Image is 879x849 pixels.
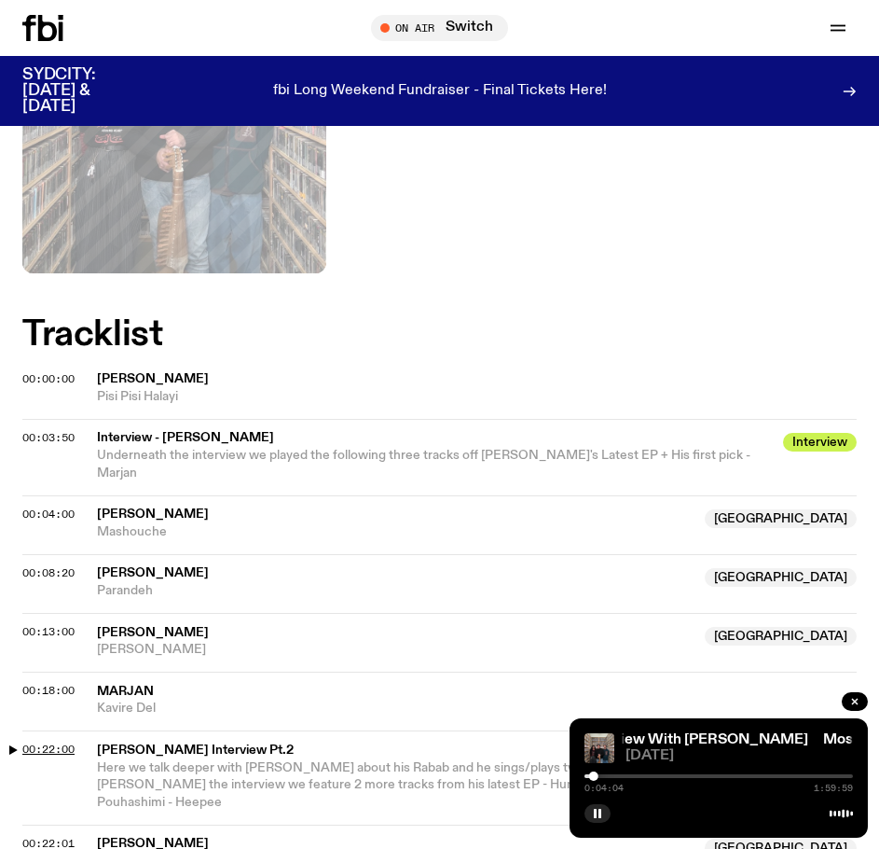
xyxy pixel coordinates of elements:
[814,784,853,793] span: 1:59:59
[22,627,75,637] button: 00:13:00
[22,745,75,755] button: 00:22:00
[97,566,209,579] span: [PERSON_NAME]
[97,372,209,385] span: [PERSON_NAME]
[22,565,75,580] span: 00:08:20
[625,749,853,763] span: [DATE]
[22,67,142,115] h3: SYDCITY: [DATE] & [DATE]
[22,374,75,384] button: 00:00:00
[97,449,750,480] span: Underneath the interview we played the following three tracks off [PERSON_NAME]'s Latest EP + His...
[584,733,614,763] img: Ashkan with Tommy and Jono
[22,839,75,849] button: 00:22:01
[97,641,694,659] span: [PERSON_NAME]
[97,508,209,521] span: [PERSON_NAME]
[273,83,607,100] p: fbi Long Weekend Fundraiser - Final Tickets Here!
[97,700,857,717] span: Kavire Del
[705,509,857,528] span: [GEOGRAPHIC_DATA]
[97,626,209,639] span: [PERSON_NAME]
[97,582,694,600] span: Parandeh
[22,433,75,443] button: 00:03:50
[97,742,772,759] span: [PERSON_NAME] Interview Pt.2
[371,15,508,41] button: On AirSwitch
[97,685,154,698] span: Marjan
[22,624,75,639] span: 00:13:00
[515,732,808,747] a: Mosaic // Interview With [PERSON_NAME]
[22,509,75,520] button: 00:04:00
[22,683,75,698] span: 00:18:00
[783,433,857,452] span: Interview
[22,568,75,578] button: 00:08:20
[22,430,75,445] span: 00:03:50
[705,568,857,587] span: [GEOGRAPHIC_DATA]
[22,686,75,696] button: 00:18:00
[97,761,729,810] span: Here we talk deeper with [PERSON_NAME] about his Rabab and he sings/plays two songs live for us! ...
[22,507,75,522] span: 00:04:00
[97,388,857,406] span: Pisi Pisi Halayi
[584,784,624,793] span: 0:04:04
[705,627,857,646] span: [GEOGRAPHIC_DATA]
[22,318,857,352] h2: Tracklist
[22,742,75,757] span: 00:22:00
[97,523,694,541] span: Mashouche
[97,429,772,447] span: Interview - [PERSON_NAME]
[22,371,75,386] span: 00:00:00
